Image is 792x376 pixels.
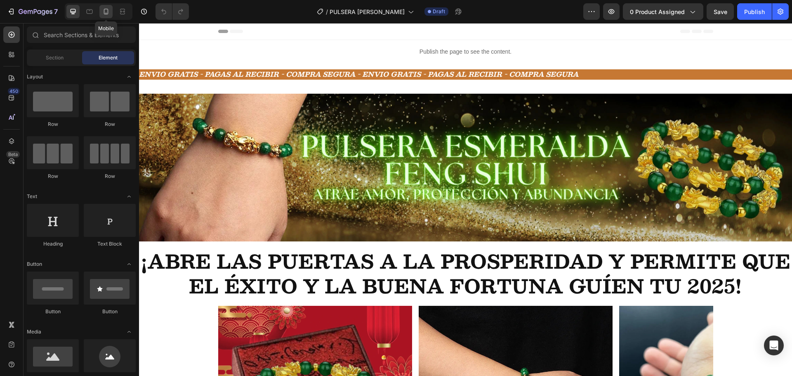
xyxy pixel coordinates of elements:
div: Heading [27,240,79,248]
div: Text Block [84,240,136,248]
span: Toggle open [123,190,136,203]
span: Media [27,328,41,336]
div: Open Intercom Messenger [764,336,784,355]
span: Element [99,54,118,61]
button: Publish [737,3,772,20]
div: Button [27,308,79,315]
div: Row [27,121,79,128]
div: Button [84,308,136,315]
button: Save [707,3,734,20]
span: Layout [27,73,43,80]
span: 0 product assigned [630,7,685,16]
input: Search Sections & Elements [27,26,136,43]
div: Publish [744,7,765,16]
span: Draft [433,8,445,15]
iframe: Design area [139,23,792,376]
div: Beta [6,151,20,158]
button: 0 product assigned [623,3,703,20]
span: Toggle open [123,325,136,338]
div: Undo/Redo [156,3,189,20]
span: Section [46,54,64,61]
div: 450 [8,88,20,95]
div: Row [84,121,136,128]
span: Save [714,8,727,15]
span: Text [27,193,37,200]
button: 7 [3,3,61,20]
p: 7 [54,7,58,17]
span: PULSERA [PERSON_NAME] [330,7,405,16]
div: Row [84,173,136,180]
span: Button [27,260,42,268]
span: Toggle open [123,258,136,271]
span: Toggle open [123,70,136,83]
span: / [326,7,328,16]
div: Row [27,173,79,180]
